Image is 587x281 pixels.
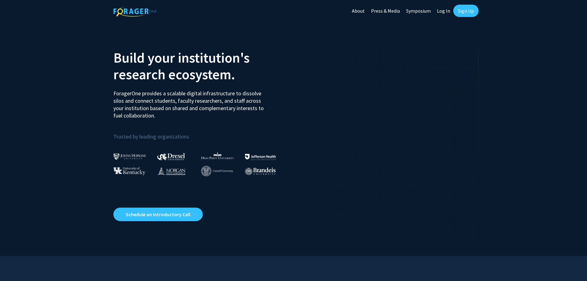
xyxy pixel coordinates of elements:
img: Morgan State University [157,167,185,175]
p: Trusted by leading organizations [113,124,289,141]
p: ForagerOne provides a scalable digital infrastructure to dissolve silos and connect students, fac... [113,85,268,119]
h2: Build your institution's research ecosystem. [113,49,289,83]
a: Sign Up [453,5,479,17]
img: Johns Hopkins University [113,153,146,160]
img: ForagerOne Logo [113,6,157,17]
a: Opens in a new tab [113,208,203,221]
img: Drexel University [157,153,185,160]
img: University of Kentucky [113,167,145,175]
img: Brandeis University [245,167,276,175]
img: Cornell University [201,166,233,176]
img: Thomas Jefferson University [245,154,276,160]
img: High Point University [201,152,234,159]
